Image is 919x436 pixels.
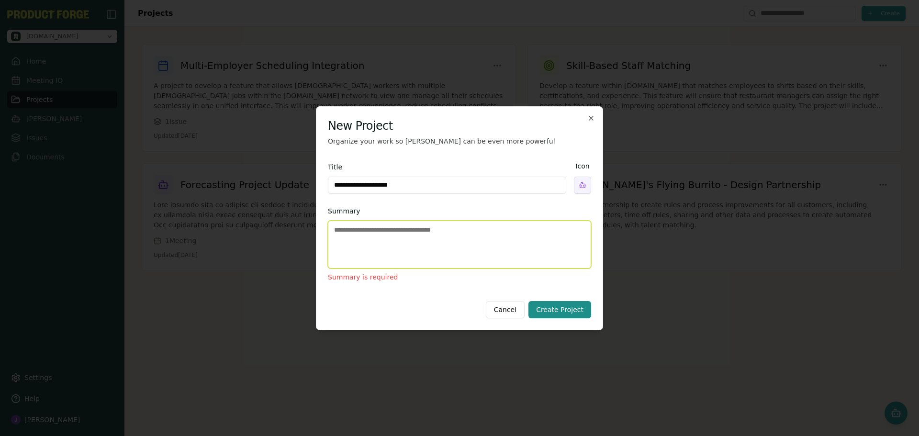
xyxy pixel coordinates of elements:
h2: New Project [328,118,591,134]
button: Create Project [528,301,591,318]
button: Cancel [486,301,525,318]
p: Organize your work so [PERSON_NAME] can be even more powerful [328,136,591,146]
label: Icon [575,161,589,171]
label: Title [328,163,342,171]
label: Summary [328,207,360,215]
p: Summary is required [328,272,591,282]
